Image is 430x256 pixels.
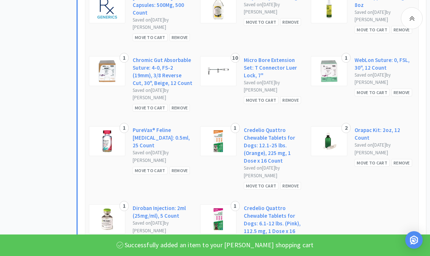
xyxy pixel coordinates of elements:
[133,87,193,102] div: Saved on [DATE] by [PERSON_NAME]
[391,89,412,96] div: Remove
[133,167,168,174] div: Move to Cart
[391,26,412,34] div: Remove
[318,130,340,152] img: 6d9545e1aae64a44b36c10958471afd0_65761.jpeg
[391,159,412,167] div: Remove
[96,208,118,230] img: ab07479c9838458d9473c02be3fe9551_211785.jpeg
[244,1,304,16] div: Saved on [DATE] by [PERSON_NAME]
[207,208,229,230] img: 38fea6bcd1284135bc996ac31f7879bb_777230.jpeg
[355,71,415,87] div: Saved on [DATE] by [PERSON_NAME]
[244,204,304,243] a: Credelio Quattro Chewable Tablets for Dogs: 6.1-12 lbs. (Pink), 112.5 mg, 1 Dose x 16 Count
[133,204,193,220] a: Diroban Injection: 2ml (25mg/ml), 5 Count
[355,56,415,71] a: WebLon Suture: 0, FSL, 30", 12 Count
[120,123,129,133] div: 1
[355,141,415,157] div: Saved on [DATE] by [PERSON_NAME]
[341,123,351,133] div: 2
[231,201,240,211] div: 1
[244,126,304,164] a: Credelio Quattro Chewable Tablets for Dogs: 12.1-25 lbs. (Orange), 225 mg, 1 Dose x 16 Count
[133,220,193,235] div: Saved on [DATE] by [PERSON_NAME]
[318,60,340,82] img: 88a313b1f53a4ded97182c109d7118df_61332.jpeg
[244,79,304,94] div: Saved on [DATE] by [PERSON_NAME]
[207,60,229,82] img: 2b7f2adbabbf4afdb0dc3f7cb290b152_61837.jpeg
[231,53,240,63] div: 10
[133,16,193,32] div: Saved on [DATE] by [PERSON_NAME]
[133,126,193,149] a: PureVax® Feline [MEDICAL_DATA]: 0.5ml, 25 Count
[133,34,168,41] div: Move to Cart
[355,159,390,167] div: Move to Cart
[341,53,351,63] div: 1
[280,18,301,26] div: Remove
[355,26,390,34] div: Move to Cart
[207,130,229,152] img: ead83631120a4d31a607d5b7a6421e7d_777231.jpeg
[133,104,168,112] div: Move to Cart
[244,56,304,79] a: Micro Bore Extension Set: T Connector Luer Lock, 7"
[133,56,193,87] a: Chromic Gut Absorbable Suture: 4-0, FS-2 (19mm), 3/8 Reverse Cut, 30", Beige, 12 Count
[244,182,279,190] div: Move to Cart
[169,104,190,112] div: Remove
[244,164,304,180] div: Saved on [DATE] by [PERSON_NAME]
[355,9,415,24] div: Saved on [DATE] by [PERSON_NAME]
[244,96,279,104] div: Move to Cart
[169,167,190,174] div: Remove
[231,123,240,133] div: 1
[133,149,193,164] div: Saved on [DATE] by [PERSON_NAME]
[120,53,129,63] div: 1
[169,34,190,41] div: Remove
[244,18,279,26] div: Move to Cart
[96,130,118,152] img: 18dc0d8b04d641d285975187320011ff_410701.jpeg
[280,96,301,104] div: Remove
[405,231,423,249] div: Open Intercom Messenger
[120,201,129,211] div: 1
[280,182,301,190] div: Remove
[96,60,118,82] img: 72fee6bc59c345cb9fb6896206988eda_61320.jpeg
[355,126,415,141] a: Orapac Kit: 2oz, 12 Count
[355,89,390,96] div: Move to Cart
